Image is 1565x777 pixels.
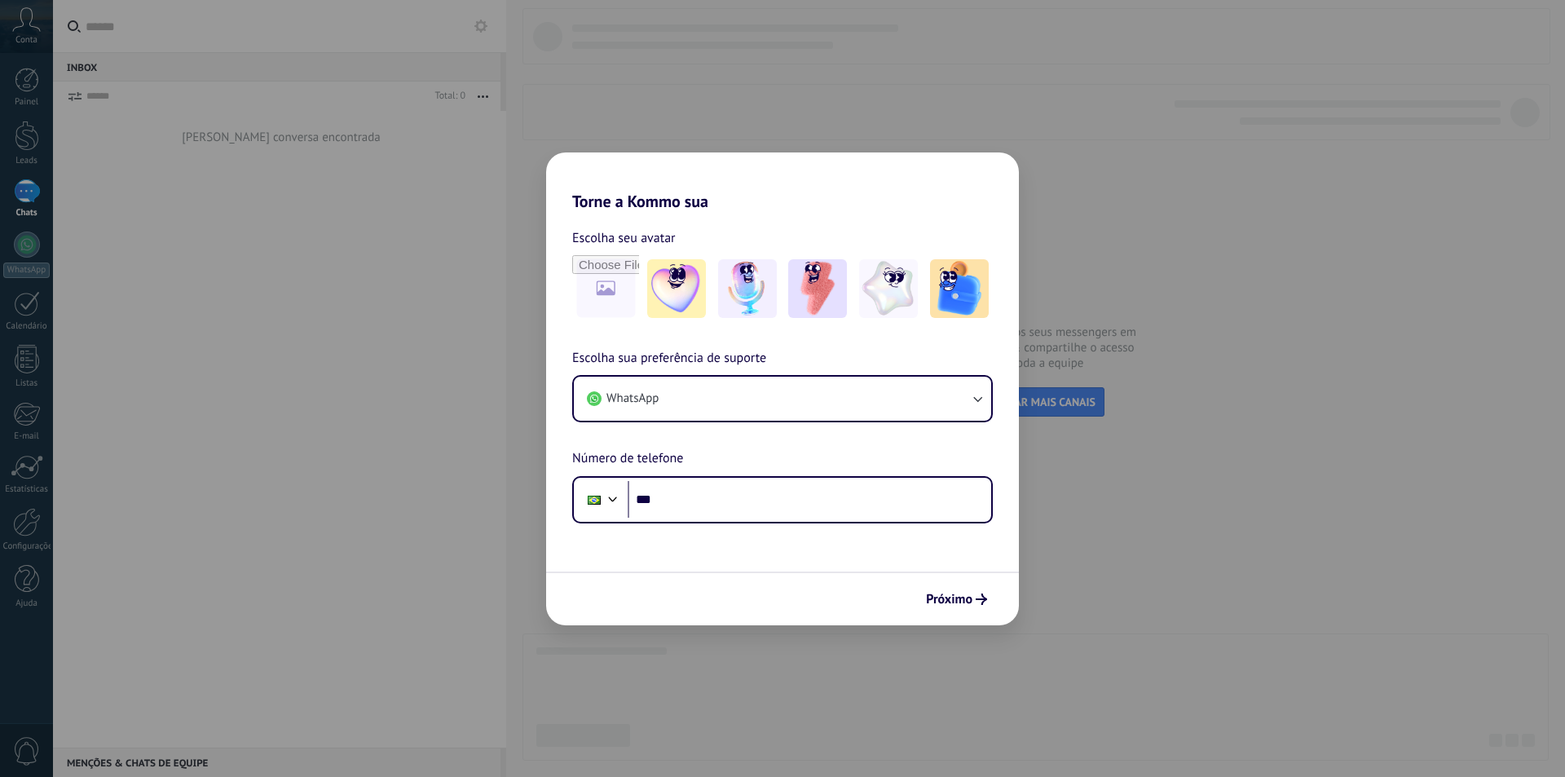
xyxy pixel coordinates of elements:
[572,348,766,369] span: Escolha sua preferência de suporte
[718,259,777,318] img: -2.jpeg
[930,259,989,318] img: -5.jpeg
[546,152,1019,211] h2: Torne a Kommo sua
[647,259,706,318] img: -1.jpeg
[579,483,610,517] div: Brazil: + 55
[572,448,683,470] span: Número de telefone
[926,594,972,605] span: Próximo
[788,259,847,318] img: -3.jpeg
[606,391,659,407] span: WhatsApp
[572,227,676,249] span: Escolha seu avatar
[919,585,994,613] button: Próximo
[859,259,918,318] img: -4.jpeg
[574,377,991,421] button: WhatsApp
